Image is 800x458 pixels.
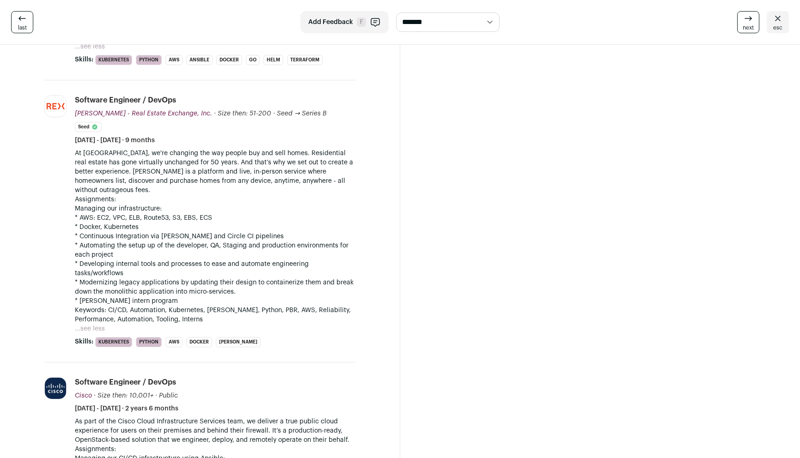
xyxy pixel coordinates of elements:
button: ...see less [75,42,105,51]
p: * Automating the setup up of the developer, QA, Staging and production environments for each project [75,241,355,259]
span: Seed → Series B [277,110,327,117]
p: * Developing internal tools and processes to ease and automate engineering tasks/workflows [75,259,355,278]
span: next [743,24,754,31]
span: Public [159,392,178,399]
li: AWS [165,337,183,347]
div: Software Engineer / DevOps [75,377,176,387]
li: Kubernetes [95,55,132,65]
p: At [GEOGRAPHIC_DATA], we're changing the way people buy and sell homes. Residential real estate h... [75,149,355,195]
a: esc [767,11,789,33]
button: Add Feedback F [300,11,389,33]
span: last [18,24,27,31]
span: [DATE] - [DATE] · 9 months [75,136,155,145]
span: esc [773,24,782,31]
a: last [11,11,33,33]
span: Skills: [75,337,93,346]
li: Python [136,55,162,65]
span: [DATE] - [DATE] · 2 years 6 months [75,404,178,413]
li: Helm [263,55,283,65]
button: ...see less [75,324,105,333]
span: Cisco [75,392,92,399]
li: Go [246,55,260,65]
span: · Size then: 51-200 [214,110,271,117]
li: [PERSON_NAME] [216,337,261,347]
li: Docker [186,337,212,347]
span: · [155,391,157,400]
img: 99afd81755ebc21d2cf5d76b30a1de19c72f40d11396a65aa975893422b28540.jpg [45,96,66,117]
p: * Modernizing legacy applications by updating their design to containerize them and break down th... [75,278,355,296]
li: AWS [165,55,183,65]
p: * Continuous Integration via [PERSON_NAME] and Circle CI pipelines [75,232,355,241]
li: Python [136,337,162,347]
p: * Docker, Kubernetes [75,223,355,232]
div: Software Engineer / DevOps [75,95,176,105]
li: Seed [75,122,102,132]
p: * AWS: EC2, VPC, ELB, Route53, S3, EBS, ECS [75,213,355,223]
li: Terraform [287,55,323,65]
p: * [PERSON_NAME] intern program [75,296,355,306]
span: · Size then: 10,001+ [94,392,153,399]
span: Add Feedback [308,18,353,27]
p: Assignments: Managing our infrastructure: [75,195,355,213]
p: Keywords: CI/CD, Automation, Kubernetes, [PERSON_NAME], Python, PBR, AWS, Reliability, Performanc... [75,306,355,324]
span: Skills: [75,55,93,64]
span: F [357,18,366,27]
li: Kubernetes [95,337,132,347]
p: As part of the Cisco Cloud Infrastructure Services team, we deliver a true public cloud experienc... [75,417,355,445]
li: Ansible [186,55,213,65]
span: · [273,109,275,118]
img: d9f8571823f42487d06c0a2b32587fc76af568bc68ffee623e147147d74b258d.jpg [45,378,66,399]
li: Docker [216,55,242,65]
a: next [737,11,759,33]
span: [PERSON_NAME] - Real Estate Exchange, Inc. [75,110,212,117]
